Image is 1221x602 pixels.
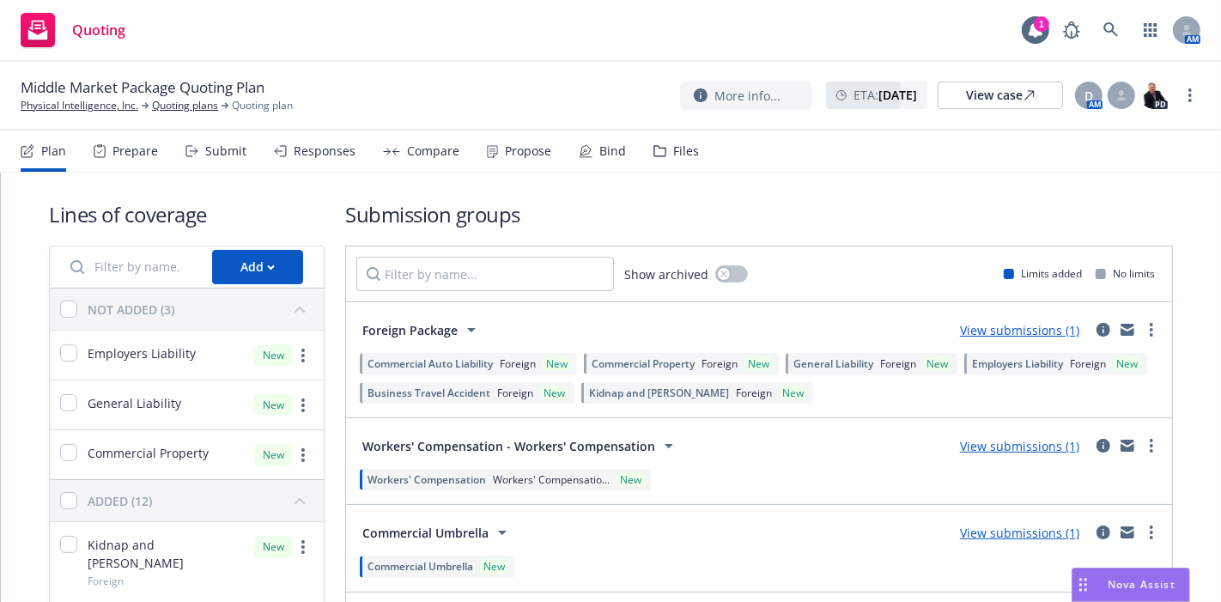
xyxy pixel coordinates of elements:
[240,251,275,283] div: Add
[232,98,293,113] span: Quoting plan
[88,487,313,514] button: ADDED (12)
[599,144,626,158] div: Bind
[500,356,536,371] span: Foreign
[1133,13,1168,47] a: Switch app
[543,356,571,371] div: New
[368,472,486,487] span: Workers' Compensation
[293,395,313,416] a: more
[356,313,488,347] button: Foreign Package
[540,386,568,400] div: New
[407,144,459,158] div: Compare
[112,144,158,158] div: Prepare
[88,301,174,319] div: NOT ADDED (3)
[356,515,519,550] button: Commercial Umbrella
[88,444,209,462] span: Commercial Property
[702,356,738,371] span: Foreign
[254,536,293,557] div: New
[88,394,181,412] span: General Liability
[49,200,325,228] h1: Lines of coverage
[362,321,458,339] span: Foreign Package
[88,574,124,588] span: Foreign
[1004,266,1082,281] div: Limits added
[1180,85,1200,106] a: more
[880,356,916,371] span: Foreign
[1140,82,1168,109] img: photo
[88,536,244,572] span: Kidnap and [PERSON_NAME]
[923,356,951,371] div: New
[497,386,533,400] span: Foreign
[793,356,873,371] span: General Liability
[878,87,917,103] strong: [DATE]
[589,386,729,400] span: Kidnap and [PERSON_NAME]
[88,295,313,323] button: NOT ADDED (3)
[21,77,264,98] span: Middle Market Package Quoting Plan
[744,356,773,371] div: New
[960,322,1079,338] a: View submissions (1)
[1141,435,1162,456] a: more
[368,559,473,574] span: Commercial Umbrella
[1093,319,1114,340] a: circleInformation
[1117,435,1138,456] a: mail
[966,82,1035,108] div: View case
[1084,87,1093,105] span: D
[960,438,1079,454] a: View submissions (1)
[362,524,489,542] span: Commercial Umbrella
[1141,522,1162,543] a: more
[212,250,303,284] button: Add
[293,445,313,465] a: more
[1054,13,1089,47] a: Report a Bug
[60,250,202,284] input: Filter by name...
[88,344,196,362] span: Employers Liability
[1072,568,1190,602] button: Nova Assist
[368,386,490,400] span: Business Travel Accident
[1113,356,1141,371] div: New
[72,23,125,37] span: Quoting
[736,386,772,400] span: Foreign
[254,444,293,465] div: New
[1034,12,1049,27] div: 1
[680,82,812,110] button: More info...
[293,537,313,557] a: more
[853,86,917,104] span: ETA :
[505,144,551,158] div: Propose
[362,437,655,455] span: Workers' Compensation - Workers' Compensation
[592,356,695,371] span: Commercial Property
[1096,266,1155,281] div: No limits
[480,559,508,574] div: New
[1070,356,1106,371] span: Foreign
[1093,522,1114,543] a: circleInformation
[938,82,1063,109] a: View case
[254,344,293,366] div: New
[1117,522,1138,543] a: mail
[1072,569,1094,601] div: Drag to move
[294,144,355,158] div: Responses
[493,472,610,487] span: Workers' Compensatio...
[673,144,699,158] div: Files
[624,265,708,283] span: Show archived
[356,257,614,291] input: Filter by name...
[293,345,313,366] a: more
[1108,577,1175,592] span: Nova Assist
[254,394,293,416] div: New
[368,356,493,371] span: Commercial Auto Liability
[1094,13,1128,47] a: Search
[21,98,138,113] a: Physical Intelligence, Inc.
[345,200,1173,228] h1: Submission groups
[972,356,1063,371] span: Employers Liability
[617,472,645,487] div: New
[88,492,152,510] div: ADDED (12)
[714,87,781,105] span: More info...
[1141,319,1162,340] a: more
[14,6,132,54] a: Quoting
[41,144,66,158] div: Plan
[152,98,218,113] a: Quoting plans
[1093,435,1114,456] a: circleInformation
[779,386,807,400] div: New
[960,525,1079,541] a: View submissions (1)
[1117,319,1138,340] a: mail
[356,429,685,463] button: Workers' Compensation - Workers' Compensation
[205,144,246,158] div: Submit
